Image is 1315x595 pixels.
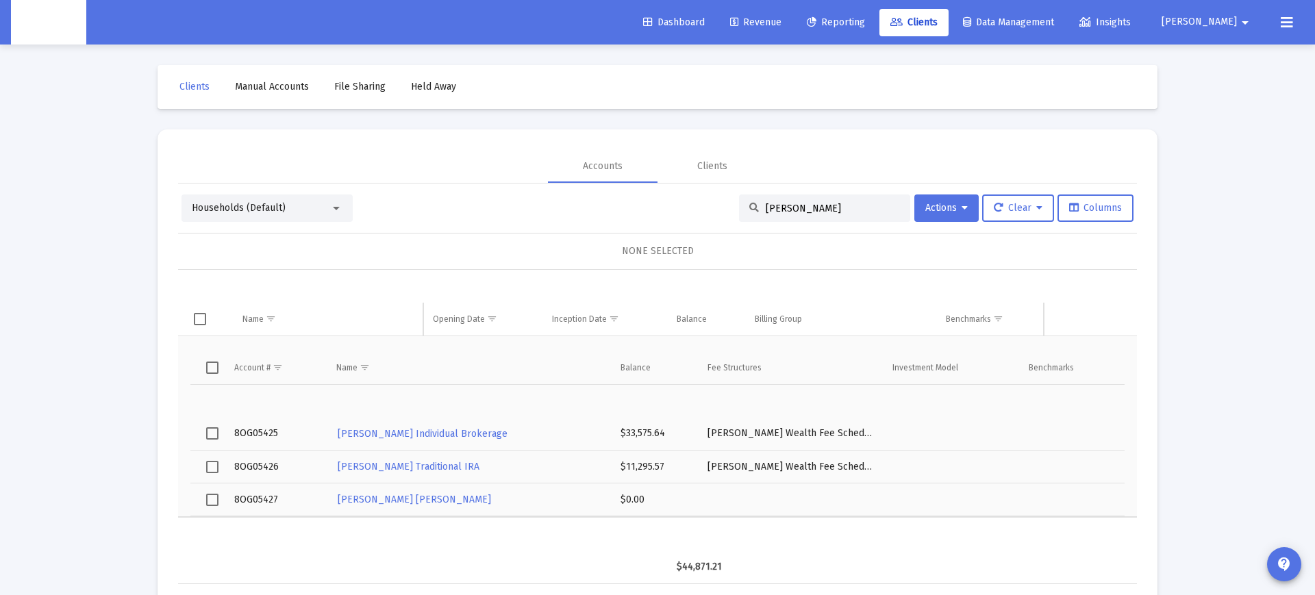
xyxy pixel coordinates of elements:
td: 8OG05425 [225,418,327,451]
a: [PERSON_NAME] Individual Brokerage [336,424,509,444]
div: Benchmarks [946,314,991,325]
span: Manual Accounts [235,81,309,92]
span: Clients [890,16,938,28]
div: Balance [677,314,707,325]
td: Column Investment Model [883,351,1019,384]
span: Show filter options for column 'Name' [266,314,276,324]
td: Column Account # [225,351,327,384]
td: Column Balance [667,303,745,336]
div: $33,575.64 [621,427,688,440]
span: Clients [179,81,210,92]
td: Column Benchmarks [1019,351,1125,384]
a: Data Management [952,9,1065,36]
div: Select row [206,461,218,473]
button: [PERSON_NAME] [1145,8,1270,36]
span: [PERSON_NAME] [1162,16,1237,28]
span: Show filter options for column 'Benchmarks' [993,314,1003,324]
a: Reporting [796,9,876,36]
div: Name [336,362,358,373]
div: $44,871.21 [677,560,736,574]
div: NONE SELECTED [189,244,1126,258]
span: Actions [925,202,968,214]
div: $11,295.57 [621,460,688,474]
div: Benchmarks [1029,362,1074,373]
button: Actions [914,194,979,222]
a: Held Away [400,73,467,101]
div: Clients [697,160,727,173]
td: 8OG05427 [225,483,327,516]
div: Data grid [178,270,1137,584]
span: Held Away [411,81,456,92]
mat-icon: arrow_drop_down [1237,9,1253,36]
div: Billing Group [755,314,802,325]
span: [PERSON_NAME] [PERSON_NAME] [338,494,491,505]
a: Manual Accounts [224,73,320,101]
td: 8OG05426 [225,451,327,483]
span: Reporting [807,16,865,28]
div: Fee Structures [707,362,762,373]
div: Opening Date [433,314,485,325]
div: Data grid [190,318,1125,516]
a: Revenue [719,9,792,36]
td: Column Balance [611,351,698,384]
td: [PERSON_NAME] Wealth Fee Schedule [698,451,883,483]
button: Clear [982,194,1054,222]
span: Columns [1069,202,1122,214]
div: $0.00 [621,493,688,507]
span: Revenue [730,16,781,28]
img: Dashboard [21,9,76,36]
a: Clients [879,9,949,36]
td: Column Name [327,351,611,384]
div: Select row [206,494,218,506]
mat-icon: contact_support [1276,556,1292,572]
input: Search [766,203,900,214]
span: Show filter options for column 'Name' [360,362,370,372]
div: Inception Date [552,314,607,325]
a: Dashboard [632,9,716,36]
td: Column Name [233,303,423,336]
div: Name [242,314,264,325]
a: File Sharing [323,73,397,101]
div: Select all [194,313,206,325]
span: Clear [994,202,1042,214]
div: Account # [234,362,271,373]
a: [PERSON_NAME] Traditional IRA [336,457,481,477]
span: Data Management [963,16,1054,28]
td: Column Billing Group [745,303,936,336]
span: Show filter options for column 'Account #' [273,362,283,372]
span: [PERSON_NAME] Traditional IRA [338,461,479,472]
span: File Sharing [334,81,386,92]
button: Columns [1057,194,1134,222]
div: Select row [206,427,218,440]
a: Clients [168,73,221,101]
span: Households (Default) [192,202,286,214]
td: Column Benchmarks [936,303,1049,336]
span: [PERSON_NAME] Individual Brokerage [338,428,508,440]
td: Column Inception Date [542,303,667,336]
div: Balance [621,362,651,373]
span: Show filter options for column 'Opening Date' [487,314,497,324]
span: Insights [1079,16,1131,28]
div: Investment Model [892,362,958,373]
a: [PERSON_NAME] [PERSON_NAME] [336,490,492,509]
div: Accounts [583,160,623,173]
td: [PERSON_NAME] Wealth Fee Schedule [698,418,883,451]
span: Show filter options for column 'Inception Date' [609,314,619,324]
td: Column Opening Date [423,303,542,336]
div: Select all [206,362,218,374]
a: Insights [1068,9,1142,36]
td: Column Fee Structures [698,351,883,384]
span: Dashboard [643,16,705,28]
